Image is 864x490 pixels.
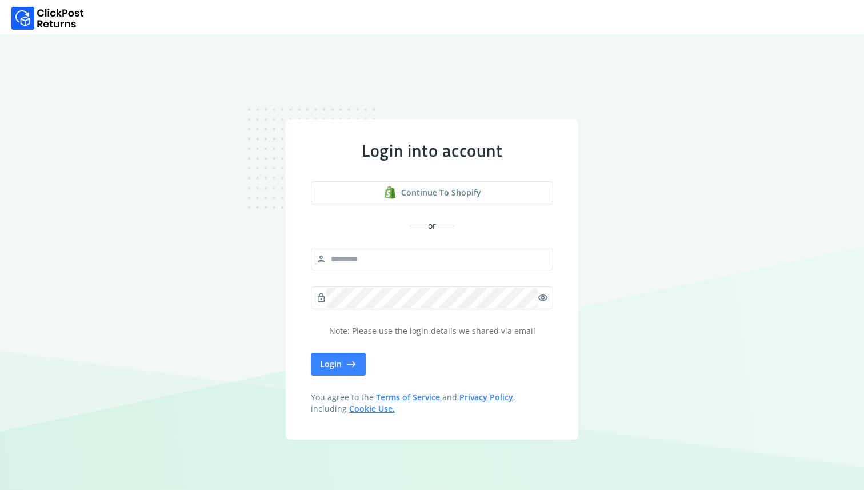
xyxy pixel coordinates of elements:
[311,353,366,376] button: Login east
[538,290,548,306] span: visibility
[376,392,442,403] a: Terms of Service
[316,251,326,267] span: person
[311,181,553,204] a: shopify logoContinue to shopify
[316,290,326,306] span: lock
[459,392,513,403] a: Privacy Policy
[311,325,553,337] p: Note: Please use the login details we shared via email
[311,140,553,161] div: Login into account
[11,7,84,30] img: Logo
[401,187,481,198] span: Continue to shopify
[346,356,357,372] span: east
[349,403,395,414] a: Cookie Use.
[383,186,397,199] img: shopify logo
[311,392,553,415] span: You agree to the and , including
[311,220,553,232] div: or
[311,181,553,204] button: Continue to shopify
